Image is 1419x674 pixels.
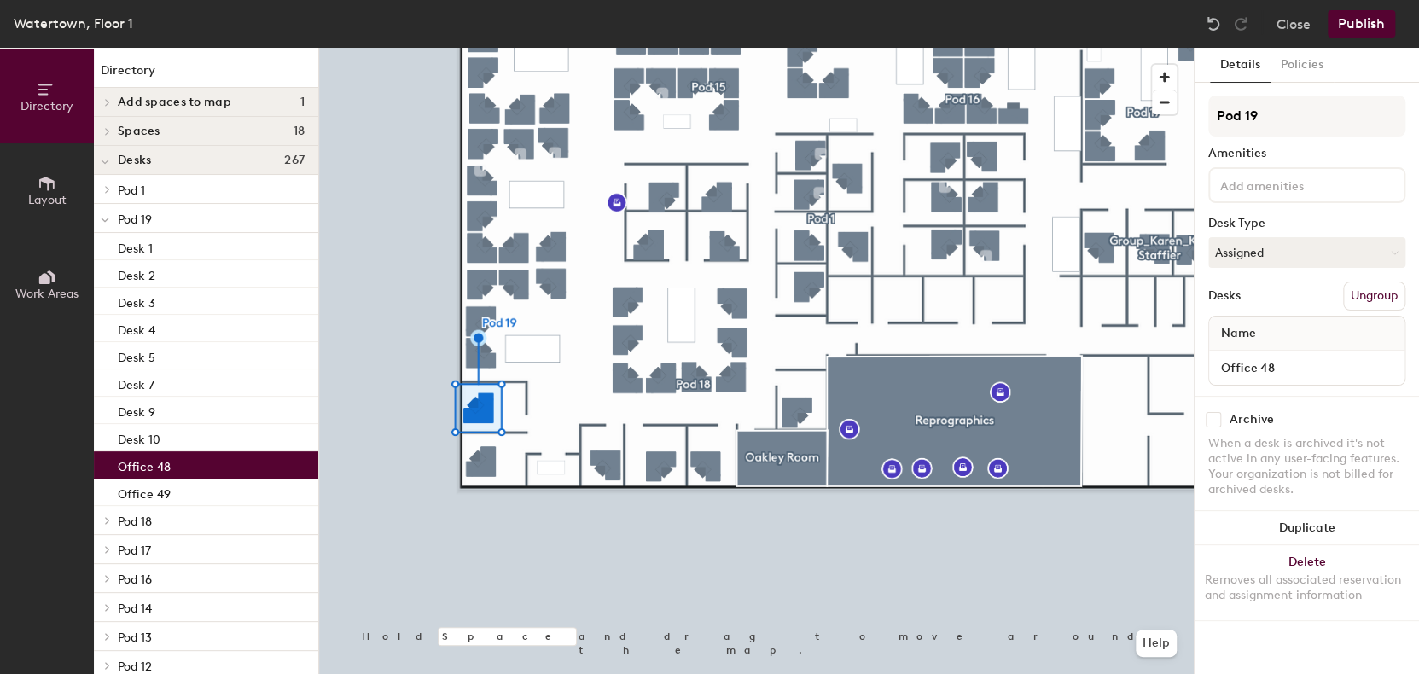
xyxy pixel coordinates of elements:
[20,99,73,113] span: Directory
[1277,10,1311,38] button: Close
[118,572,152,587] span: Pod 16
[118,659,152,674] span: Pod 12
[118,630,152,645] span: Pod 13
[1343,282,1405,311] button: Ungroup
[1213,318,1265,349] span: Name
[1217,174,1370,195] input: Add amenities
[118,346,155,365] p: Desk 5
[118,400,155,420] p: Desk 9
[118,543,151,558] span: Pod 17
[118,212,152,227] span: Pod 19
[118,183,145,198] span: Pod 1
[118,125,160,138] span: Spaces
[28,193,67,207] span: Layout
[15,287,79,301] span: Work Areas
[293,125,305,138] span: 18
[118,236,153,256] p: Desk 1
[118,264,155,283] p: Desk 2
[118,427,160,447] p: Desk 10
[1208,289,1241,303] div: Desks
[1213,356,1401,380] input: Unnamed desk
[118,154,151,167] span: Desks
[1271,48,1334,83] button: Policies
[1208,217,1405,230] div: Desk Type
[1195,511,1419,545] button: Duplicate
[118,601,152,616] span: Pod 14
[1208,436,1405,497] div: When a desk is archived it's not active in any user-facing features. Your organization is not bil...
[1232,15,1249,32] img: Redo
[284,154,305,167] span: 267
[1136,630,1177,657] button: Help
[1205,572,1409,603] div: Removes all associated reservation and assignment information
[1210,48,1271,83] button: Details
[118,291,155,311] p: Desk 3
[118,318,155,338] p: Desk 4
[14,13,133,34] div: Watertown, Floor 1
[118,482,171,502] p: Office 49
[300,96,305,109] span: 1
[118,455,171,474] p: Office 48
[1230,413,1274,427] div: Archive
[118,96,231,109] span: Add spaces to map
[1205,15,1222,32] img: Undo
[118,514,152,529] span: Pod 18
[118,373,154,392] p: Desk 7
[1208,237,1405,268] button: Assigned
[1195,545,1419,620] button: DeleteRemoves all associated reservation and assignment information
[94,61,318,88] h1: Directory
[1208,147,1405,160] div: Amenities
[1328,10,1395,38] button: Publish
